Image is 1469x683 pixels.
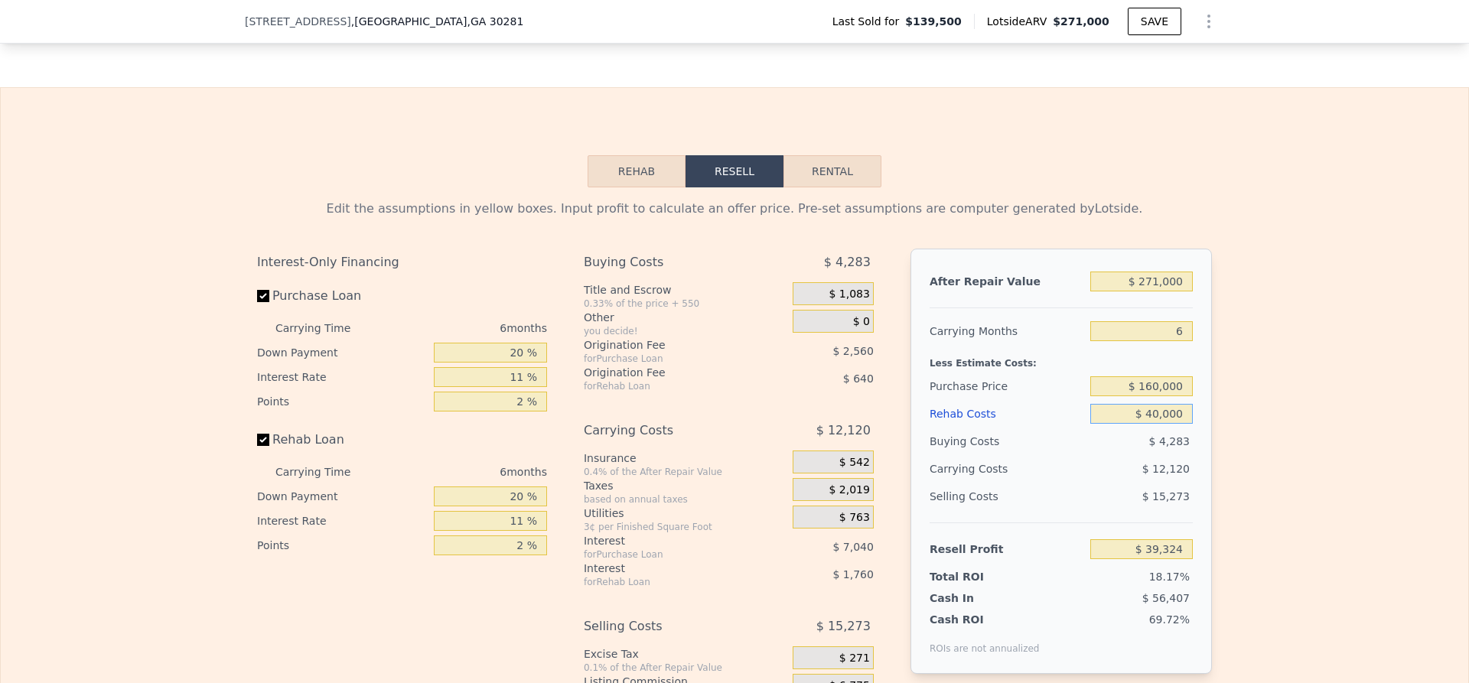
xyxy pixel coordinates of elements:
[1149,613,1190,626] span: 69.72%
[584,533,754,548] div: Interest
[584,646,787,662] div: Excise Tax
[584,337,754,353] div: Origination Fee
[584,561,754,576] div: Interest
[257,389,428,414] div: Points
[257,509,428,533] div: Interest Rate
[832,14,906,29] span: Last Sold for
[584,521,787,533] div: 3¢ per Finished Square Foot
[257,340,428,365] div: Down Payment
[816,613,871,640] span: $ 15,273
[930,569,1025,584] div: Total ROI
[930,612,1040,627] div: Cash ROI
[1142,463,1190,475] span: $ 12,120
[930,535,1084,563] div: Resell Profit
[930,455,1025,483] div: Carrying Costs
[584,450,787,466] div: Insurance
[584,576,754,588] div: for Rehab Loan
[832,345,873,357] span: $ 2,560
[584,417,754,444] div: Carrying Costs
[783,155,881,187] button: Rental
[584,298,787,310] div: 0.33% of the price + 550
[1142,592,1190,604] span: $ 56,407
[584,353,754,365] div: for Purchase Loan
[816,417,871,444] span: $ 12,120
[584,662,787,674] div: 0.1% of the After Repair Value
[1142,490,1190,502] span: $ 15,273
[930,345,1193,372] div: Less Estimate Costs:
[257,533,428,558] div: Points
[905,14,962,29] span: $139,500
[257,484,428,509] div: Down Payment
[584,380,754,392] div: for Rehab Loan
[987,14,1053,29] span: Lotside ARV
[1149,571,1190,583] span: 18.17%
[257,282,428,310] label: Purchase Loan
[853,315,870,329] span: $ 0
[839,511,870,525] span: $ 763
[1194,6,1224,37] button: Show Options
[275,316,375,340] div: Carrying Time
[839,456,870,470] span: $ 542
[257,426,428,454] label: Rehab Loan
[686,155,783,187] button: Resell
[275,460,375,484] div: Carrying Time
[839,652,870,665] span: $ 271
[257,365,428,389] div: Interest Rate
[584,466,787,478] div: 0.4% of the After Repair Value
[584,325,787,337] div: you decide!
[829,483,869,497] span: $ 2,019
[930,590,1025,606] div: Cash In
[584,478,787,493] div: Taxes
[257,434,269,446] input: Rehab Loan
[930,268,1084,295] div: After Repair Value
[1053,15,1109,28] span: $271,000
[1128,8,1181,35] button: SAVE
[257,200,1212,218] div: Edit the assumptions in yellow boxes. Input profit to calculate an offer price. Pre-set assumptio...
[584,613,754,640] div: Selling Costs
[832,541,873,553] span: $ 7,040
[930,483,1084,510] div: Selling Costs
[467,15,523,28] span: , GA 30281
[930,627,1040,655] div: ROIs are not annualized
[930,372,1084,400] div: Purchase Price
[584,249,754,276] div: Buying Costs
[257,249,547,276] div: Interest-Only Financing
[584,548,754,561] div: for Purchase Loan
[381,316,547,340] div: 6 months
[351,14,524,29] span: , [GEOGRAPHIC_DATA]
[1149,435,1190,447] span: $ 4,283
[930,400,1084,428] div: Rehab Costs
[832,568,873,581] span: $ 1,760
[257,290,269,302] input: Purchase Loan
[829,288,869,301] span: $ 1,083
[584,493,787,506] div: based on annual taxes
[584,282,787,298] div: Title and Escrow
[381,460,547,484] div: 6 months
[584,310,787,325] div: Other
[930,317,1084,345] div: Carrying Months
[588,155,686,187] button: Rehab
[245,14,351,29] span: [STREET_ADDRESS]
[584,365,754,380] div: Origination Fee
[843,372,874,385] span: $ 640
[584,506,787,521] div: Utilities
[824,249,871,276] span: $ 4,283
[930,428,1084,455] div: Buying Costs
